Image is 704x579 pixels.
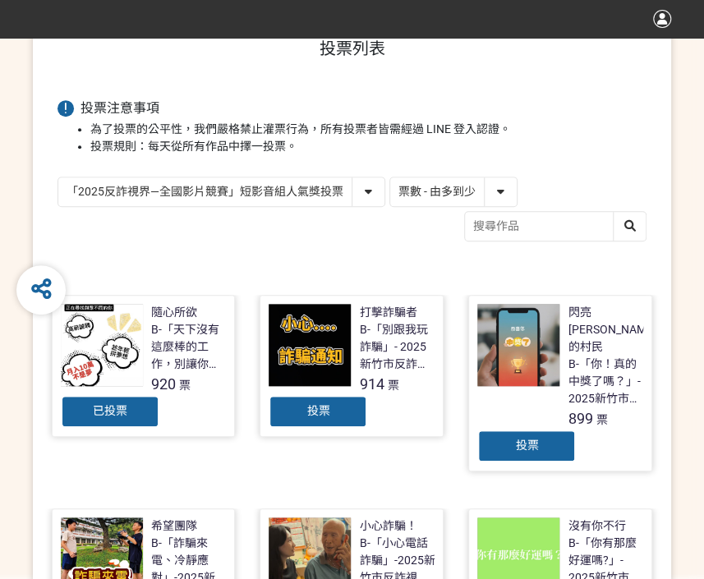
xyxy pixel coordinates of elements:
div: 閃亮[PERSON_NAME]的村民 [568,304,656,356]
span: 已投票 [93,404,127,417]
div: 打擊詐騙者 [359,304,416,321]
input: 搜尋作品 [465,212,646,241]
div: 沒有你不行 [568,517,625,535]
li: 為了投票的公平性，我們嚴格禁止灌票行為，所有投票者皆需經過 LINE 登入認證。 [90,121,646,138]
span: 票 [387,379,398,392]
span: 914 [359,375,384,393]
a: 閃亮[PERSON_NAME]的村民B-「你！真的中獎了嗎？」- 2025新竹市反詐視界影片徵件899票投票 [468,295,652,471]
span: 投票 [515,439,538,452]
a: 隨心所欲B-「天下沒有這麼棒的工作，別讓你的求職夢變成惡夢！」- 2025新竹市反詐視界影片徵件920票已投票 [52,295,236,437]
span: 票 [596,413,607,426]
div: 隨心所欲 [151,304,197,321]
span: 899 [568,410,592,427]
span: 投票 [306,404,329,417]
h1: 投票列表 [58,39,646,58]
div: 小心詐騙！ [359,517,416,535]
span: 投票注意事項 [81,100,159,116]
span: 920 [151,375,176,393]
div: B-「天下沒有這麼棒的工作，別讓你的求職夢變成惡夢！」- 2025新竹市反詐視界影片徵件 [151,321,227,373]
li: 投票規則：每天從所有作品中擇一投票。 [90,138,646,155]
div: B-「你！真的中獎了嗎？」- 2025新竹市反詐視界影片徵件 [568,356,643,407]
div: B-「別跟我玩詐騙」- 2025新竹市反詐視界影片徵件 [359,321,435,373]
span: 票 [179,379,191,392]
a: 打擊詐騙者B-「別跟我玩詐騙」- 2025新竹市反詐視界影片徵件914票投票 [260,295,444,437]
div: 希望團隊 [151,517,197,535]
